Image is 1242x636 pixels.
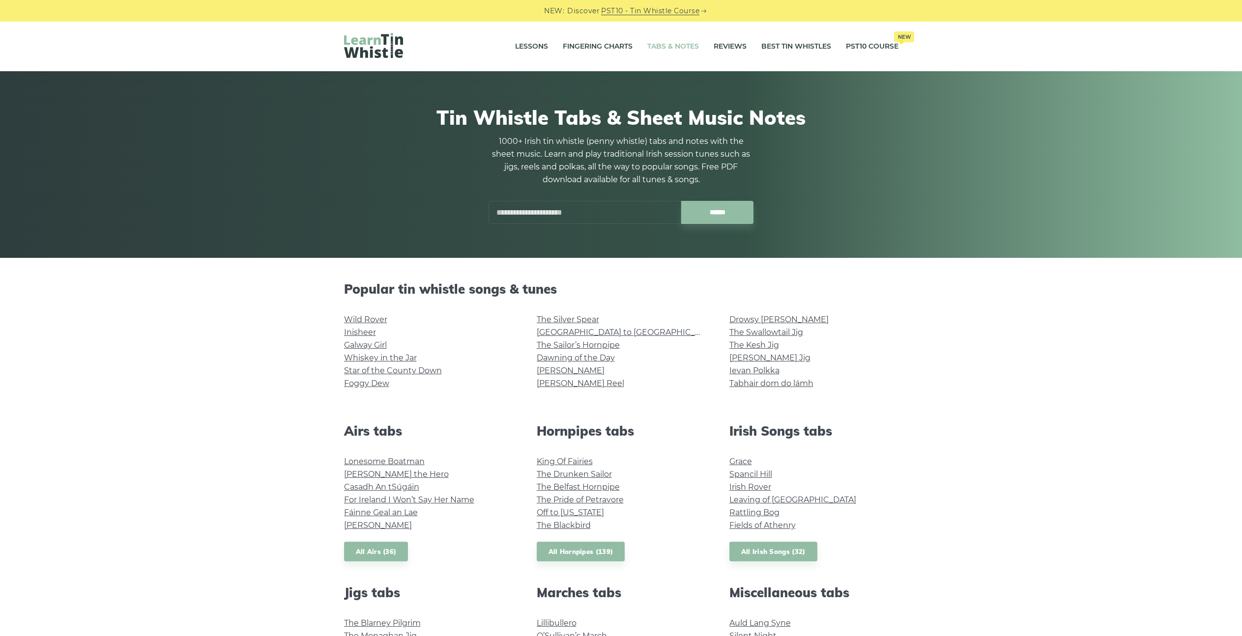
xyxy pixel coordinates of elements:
[729,353,810,362] a: [PERSON_NAME] Jig
[344,328,376,337] a: Inisheer
[344,33,403,58] img: LearnTinWhistle.com
[344,281,898,297] h2: Popular tin whistle songs & tunes
[344,353,417,362] a: Whiskey in the Jar
[729,521,796,530] a: Fields of Athenry
[344,618,421,628] a: The Blarney Pilgrim
[537,353,615,362] a: Dawning of the Day
[537,495,624,504] a: The Pride of Petravore
[846,34,898,59] a: PST10 CourseNew
[563,34,633,59] a: Fingering Charts
[729,542,817,562] a: All Irish Songs (32)
[344,366,442,375] a: Star of the County Down
[537,315,599,324] a: The Silver Spear
[714,34,747,59] a: Reviews
[344,423,513,439] h2: Airs tabs
[729,585,898,600] h2: Miscellaneous tabs
[729,340,779,350] a: The Kesh Jig
[344,315,387,324] a: Wild Rover
[344,340,387,350] a: Galway Girl
[729,423,898,439] h2: Irish Songs tabs
[344,521,412,530] a: [PERSON_NAME]
[729,328,803,337] a: The Swallowtail Jig
[537,521,591,530] a: The Blackbird
[729,315,829,324] a: Drowsy [PERSON_NAME]
[537,457,593,466] a: King Of Fairies
[515,34,548,59] a: Lessons
[894,31,914,42] span: New
[537,423,706,439] h2: Hornpipes tabs
[537,542,625,562] a: All Hornpipes (139)
[344,542,408,562] a: All Airs (36)
[344,585,513,600] h2: Jigs tabs
[537,585,706,600] h2: Marches tabs
[537,379,624,388] a: [PERSON_NAME] Reel
[344,106,898,129] h1: Tin Whistle Tabs & Sheet Music Notes
[729,457,752,466] a: Grace
[729,379,813,388] a: Tabhair dom do lámh
[537,366,605,375] a: [PERSON_NAME]
[537,482,620,492] a: The Belfast Hornpipe
[344,470,449,479] a: [PERSON_NAME] the Hero
[489,135,754,186] p: 1000+ Irish tin whistle (penny whistle) tabs and notes with the sheet music. Learn and play tradi...
[344,457,425,466] a: Lonesome Boatman
[647,34,699,59] a: Tabs & Notes
[729,366,780,375] a: Ievan Polkka
[344,495,474,504] a: For Ireland I Won’t Say Her Name
[729,618,791,628] a: Auld Lang Syne
[344,379,389,388] a: Foggy Dew
[537,470,612,479] a: The Drunken Sailor
[537,328,718,337] a: [GEOGRAPHIC_DATA] to [GEOGRAPHIC_DATA]
[729,508,780,517] a: Rattling Bog
[537,340,620,350] a: The Sailor’s Hornpipe
[729,495,856,504] a: Leaving of [GEOGRAPHIC_DATA]
[729,482,771,492] a: Irish Rover
[537,618,577,628] a: Lillibullero
[537,508,604,517] a: Off to [US_STATE]
[344,508,418,517] a: Fáinne Geal an Lae
[344,482,419,492] a: Casadh An tSúgáin
[761,34,831,59] a: Best Tin Whistles
[729,470,772,479] a: Spancil Hill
